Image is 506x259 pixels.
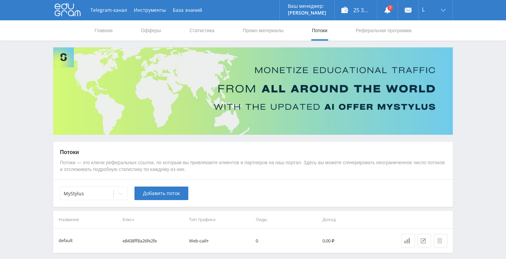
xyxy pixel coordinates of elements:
a: Статистика [189,20,215,41]
th: Лиды [253,211,320,228]
a: Промо-материалы [242,20,284,41]
a: Главная [94,20,113,41]
span: Добавить поток [143,191,180,196]
th: Название [53,211,120,228]
p: Потоки — это ключи реферальных ссылок, по которым вы привлекаете клиентов и партнеров на наш порт... [60,159,446,173]
p: Потоки [60,149,446,156]
span: L [422,7,425,12]
img: Banner [53,47,453,135]
button: Добавить поток [134,187,188,200]
a: Реферальная программа [355,20,412,41]
a: Офферы [140,20,162,41]
a: Потоки [311,20,328,41]
td: 0 [253,229,320,253]
div: default [59,237,73,245]
td: 0,00 ₽ [320,229,386,253]
td: Web-сайт [186,229,253,253]
th: Тип трафика [186,211,253,228]
p: Ваш менеджер: [288,3,326,9]
td: e8438ff8a26fe2fe [120,229,187,253]
th: Доход [320,211,386,228]
p: [PERSON_NAME] [288,10,326,16]
button: Редактировать [418,234,431,247]
button: Удалить [434,234,447,247]
th: Ключ [120,211,187,228]
a: Статистика [401,234,415,247]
